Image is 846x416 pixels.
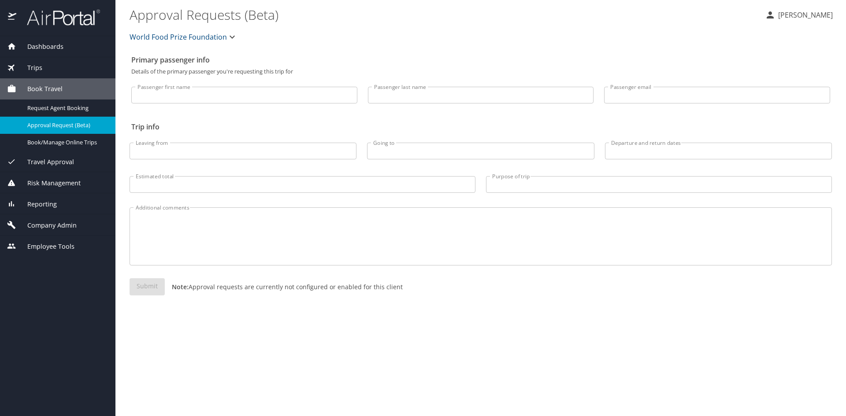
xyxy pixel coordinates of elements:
[27,104,105,112] span: Request Agent Booking
[16,221,77,230] span: Company Admin
[131,69,830,74] p: Details of the primary passenger you're requesting this trip for
[8,9,17,26] img: icon-airportal.png
[775,10,833,20] p: [PERSON_NAME]
[17,9,100,26] img: airportal-logo.png
[131,120,830,134] h2: Trip info
[16,42,63,52] span: Dashboards
[16,242,74,251] span: Employee Tools
[761,7,836,23] button: [PERSON_NAME]
[16,63,42,73] span: Trips
[130,1,758,28] h1: Approval Requests (Beta)
[172,283,189,291] strong: Note:
[16,84,63,94] span: Book Travel
[131,53,830,67] h2: Primary passenger info
[27,121,105,129] span: Approval Request (Beta)
[16,178,81,188] span: Risk Management
[27,138,105,147] span: Book/Manage Online Trips
[16,157,74,167] span: Travel Approval
[126,28,241,46] button: World Food Prize Foundation
[165,282,403,291] p: Approval requests are currently not configured or enabled for this client
[16,199,57,209] span: Reporting
[130,31,227,43] span: World Food Prize Foundation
